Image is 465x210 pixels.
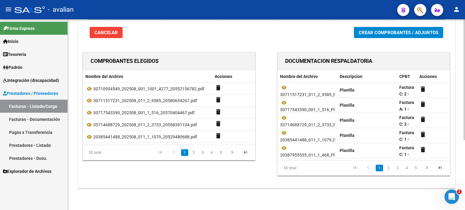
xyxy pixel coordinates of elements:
button: Enviar un mensaje… [104,161,114,171]
mat-icon: delete [419,131,427,138]
h1: COMPROBANTES ELEGIDOS [91,56,159,66]
strong: Planilla [340,133,355,138]
a: go to first page [349,165,361,171]
span: 1 [457,189,462,194]
button: Adjuntar un archivo [29,164,34,169]
textarea: Escribe un mensaje... [5,151,116,161]
button: Selector de emoji [9,164,14,169]
mat-icon: delete [215,132,222,139]
div: aaaa para, yo puse CUIT de quien recibe la factura>> Claro el cuit es del emisor de la fc.. [5,52,99,82]
span: Inicio [3,38,18,45]
mat-icon: delete [215,96,222,103]
mat-icon: menu [5,6,12,13]
div: Maria dice… [5,34,116,52]
li: page 2 [189,147,198,158]
span: Integración (discapacidad) [3,77,59,84]
mat-icon: delete [419,101,427,108]
img: Profile image for Fin [17,5,27,14]
span: 33714688729_011_2_3733_Planilla.pdf [280,122,355,127]
strong: Planilla [340,88,355,92]
a: 2 [190,149,197,156]
li: page 5 [411,163,420,173]
div: Maria dice… [5,101,116,115]
span: 30710954549_202508_001_1001_4277_20552156782.pdf [93,86,204,91]
div: aaaa para, yo puse CUIT de quien recibe la factura [10,55,94,67]
span: Padrón [3,64,22,71]
div: Soporte dice… [5,10,116,34]
a: 1 [376,165,383,171]
button: Cancelar [90,27,123,38]
span: 30711517231_011_2_9585_Planilla.pdf [280,92,355,97]
a: 1 [181,149,188,156]
strong: Factura A: 1 - 516 [399,100,414,119]
div: >> Claro el cuit es del emisor de la fc.. [10,67,94,79]
div: Ludmila dice… [5,133,116,157]
div: 55 total [83,145,117,160]
span: Acciones [419,74,437,79]
span: Prestadores / Proveedores [3,90,58,97]
strong: Factura C: 2 - 9585 [399,85,414,104]
a: 2 [385,165,392,171]
div: Maria dice… [5,115,116,133]
a: 5 [412,165,419,171]
a: go to first page [154,149,166,156]
a: 3 [199,149,206,156]
a: go to previous page [362,165,374,171]
span: 30717543390_202508_001_1_516_20570404467.pdf [93,110,195,115]
mat-icon: delete [215,108,222,115]
a: 4 [208,149,216,156]
li: page 5 [216,147,226,158]
li: page 2 [384,163,393,173]
button: go back [4,4,15,15]
iframe: Intercom live chat [444,189,459,204]
a: go to last page [240,149,251,156]
mat-icon: delete [215,84,222,91]
span: - avalian [48,3,74,16]
strong: Factura C: 1 - 468 [399,145,414,164]
li: page 1 [180,147,189,158]
mat-icon: delete [419,86,427,93]
mat-icon: delete [215,120,222,127]
p: El equipo también puede ayudar [29,7,93,16]
div: entiendo perfecto ahora [60,37,111,44]
div: No no [94,101,116,115]
button: Inicio [95,4,106,15]
div: Tal vez esta opción sea la más sencilla y fácil de solucionar [5,10,99,29]
a: 5 [217,149,225,156]
button: Selector de gif [19,164,24,169]
div: entiendo perfecto ahora [55,34,116,47]
span: Cancelar [94,30,118,35]
li: page 1 [375,163,384,173]
span: Nombre del Archivo [85,74,123,79]
span: 30711517231_202508_011_2_9585_20580654267.pdf [93,98,197,103]
div: Cerrar [106,4,117,15]
mat-icon: person [453,6,460,13]
span: 30717543390_001_1_516_Planilla.pdf [280,107,352,112]
datatable-header-cell: Acciones [417,70,450,83]
h1: Fin [29,2,37,7]
span: 33714688729_202508_011_2_3733_20558391104.pdf [93,122,197,127]
button: Start recording [38,164,43,169]
strong: Planilla [340,118,355,123]
div: Que tengas lindo día[PERSON_NAME] • Hace 3h [5,133,58,146]
div: mil gracias! [87,119,111,125]
div: ¿Podemos ayudarla con algo más? [5,83,88,96]
a: 4 [403,165,410,171]
button: Crear Comprobantes / Adjuntos [354,27,443,38]
li: page 4 [207,147,216,158]
mat-icon: delete [419,116,427,123]
span: 20385441488_202508_011_1_1079_20529480688.pdf [93,134,197,139]
strong: Factura C: 1 - 1079 [399,130,414,149]
datatable-header-cell: Nombre del Archivo [83,70,212,83]
a: go to last page [434,165,446,171]
div: Soporte dice… [5,83,116,101]
div: 55 total [278,160,311,176]
span: Firma Express [3,25,35,32]
datatable-header-cell: CPBT [397,70,417,83]
a: go to next page [226,149,238,156]
div: No no [99,105,111,111]
span: Tesorería [3,51,26,58]
div: Tal vez esta opción sea la más sencilla y fácil de solucionar [10,13,94,25]
span: CPBT [399,74,410,79]
mat-icon: delete [419,146,427,153]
